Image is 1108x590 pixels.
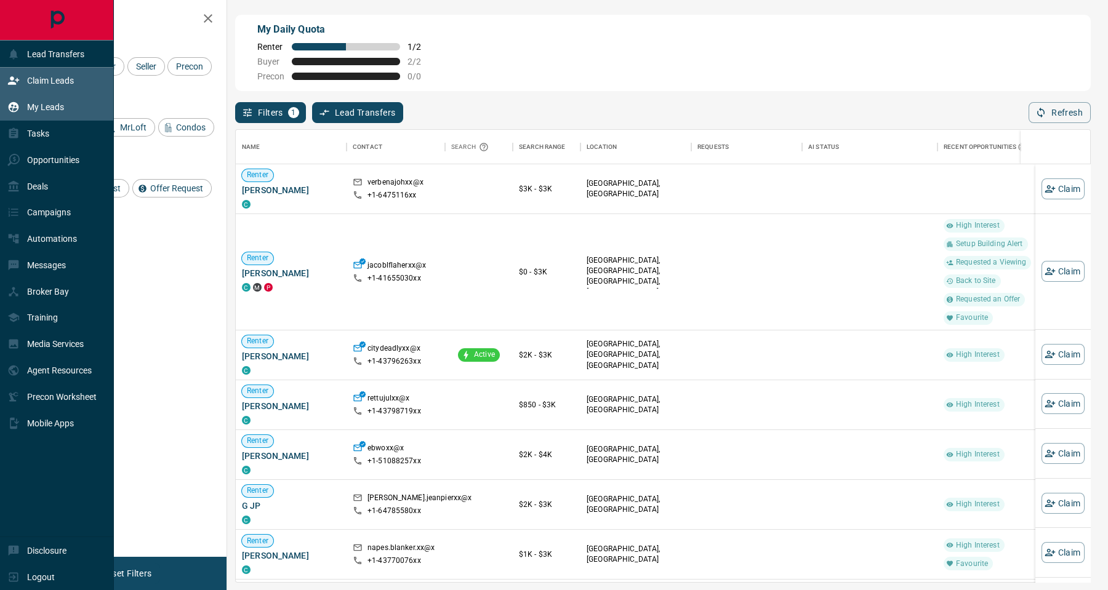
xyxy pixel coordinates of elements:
span: Renter [242,253,273,263]
span: Requested a Viewing [951,257,1031,268]
button: Filters1 [235,102,306,123]
button: Claim [1042,178,1085,199]
button: Refresh [1029,102,1091,123]
span: Precon [172,62,207,71]
span: High Interest [951,349,1005,360]
span: Renter [257,42,284,52]
span: Renter [242,485,273,496]
p: $850 - $3K [519,399,574,410]
p: $2K - $3K [519,499,574,510]
p: +1- 43770076xx [367,556,421,566]
p: $0 - $3K [519,266,574,277]
div: condos.ca [242,516,251,524]
button: Claim [1042,443,1085,464]
div: Requests [691,130,802,164]
span: Setup Building Alert [951,239,1028,249]
p: +1- 43798719xx [367,406,421,417]
p: $1K - $3K [519,549,574,560]
span: [PERSON_NAME] [242,549,340,562]
span: Offer Request [146,183,207,193]
div: condos.ca [242,200,251,209]
span: Favourite [951,313,993,323]
div: condos.ca [242,283,251,292]
span: 2 / 2 [407,57,435,66]
div: Seller [127,57,165,76]
p: citydeadlyxx@x [367,343,420,356]
p: +1- 51088257xx [367,456,421,466]
div: mrloft.ca [253,283,262,292]
p: [GEOGRAPHIC_DATA], [GEOGRAPHIC_DATA] [587,178,685,199]
div: AI Status [808,130,839,164]
p: $2K - $3K [519,349,574,361]
button: Claim [1042,261,1085,282]
span: 1 / 2 [407,42,435,52]
div: condos.ca [242,565,251,574]
div: Contact [353,130,382,164]
div: Condos [158,118,214,137]
p: [GEOGRAPHIC_DATA], [GEOGRAPHIC_DATA] [587,444,685,465]
span: Active [469,349,500,360]
span: Renter [242,536,273,546]
span: [PERSON_NAME] [242,184,340,196]
span: [PERSON_NAME] [242,267,340,279]
span: Precon [257,71,284,81]
div: AI Status [802,130,937,164]
span: [PERSON_NAME] [242,400,340,412]
button: Claim [1042,493,1085,514]
span: G JP [242,500,340,512]
span: Renter [242,336,273,346]
div: Location [587,130,617,164]
span: Condos [172,122,210,132]
button: Lead Transfers [312,102,404,123]
p: [GEOGRAPHIC_DATA], [GEOGRAPHIC_DATA] [587,394,685,415]
span: Requested an Offer [951,294,1025,305]
span: Favourite [951,559,993,569]
p: [PERSON_NAME].jeanpierxx@x [367,493,472,506]
button: Claim [1042,344,1085,365]
div: Recent Opportunities (30d) [937,130,1061,164]
p: [GEOGRAPHIC_DATA], [GEOGRAPHIC_DATA] [587,544,685,565]
p: +1- 41655030xx [367,273,421,284]
p: ebwoxx@x [367,443,404,456]
div: Precon [167,57,212,76]
span: Renter [242,386,273,396]
span: Renter [242,170,273,180]
span: MrLoft [116,122,151,132]
div: Search [451,130,492,164]
span: High Interest [951,449,1005,460]
span: Buyer [257,57,284,66]
span: Seller [132,62,161,71]
p: My Daily Quota [257,22,435,37]
button: Claim [1042,393,1085,414]
h2: Filters [39,12,214,27]
div: Search Range [519,130,566,164]
div: condos.ca [242,416,251,425]
span: High Interest [951,540,1005,551]
span: High Interest [951,399,1005,410]
div: property.ca [264,283,273,292]
div: Requests [697,130,729,164]
p: [GEOGRAPHIC_DATA], [GEOGRAPHIC_DATA] [587,494,685,515]
div: Name [236,130,347,164]
div: Search Range [513,130,580,164]
span: Back to Site [951,276,1001,286]
p: jacoblflaherxx@x [367,260,426,273]
button: Reset Filters [94,563,159,584]
p: +1- 43796263xx [367,356,421,367]
p: +1- 64785580xx [367,506,421,516]
p: rettujulxx@x [367,393,410,406]
p: [GEOGRAPHIC_DATA], [GEOGRAPHIC_DATA], [GEOGRAPHIC_DATA] [587,339,685,370]
p: napes.blanker.xx@x [367,543,435,556]
div: Offer Request [132,179,212,197]
div: Name [242,130,260,164]
span: Renter [242,436,273,446]
span: 0 / 0 [407,71,435,81]
div: condos.ca [242,366,251,375]
div: Recent Opportunities (30d) [944,130,1034,164]
p: $3K - $3K [519,183,574,194]
p: +1- 6475116xx [367,190,417,201]
div: MrLoft [102,118,155,137]
p: $2K - $4K [519,449,574,460]
span: [PERSON_NAME] [242,450,340,462]
div: Location [580,130,691,164]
